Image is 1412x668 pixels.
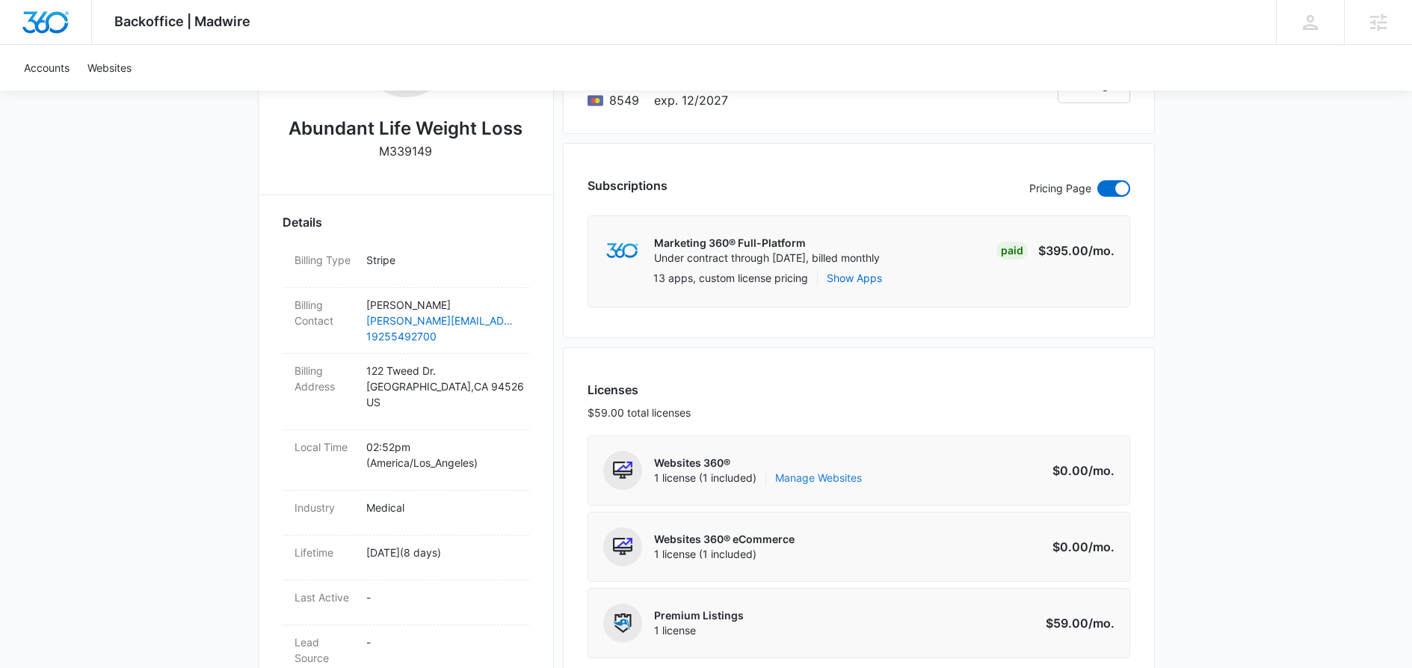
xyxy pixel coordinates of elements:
[283,430,529,491] div: Local Time02:52pm (America/Los_Angeles)
[1044,462,1115,479] p: $0.00
[366,328,517,344] a: 19255492700
[827,270,882,286] button: Show Apps
[1044,614,1115,632] p: $59.00
[295,500,354,515] dt: Industry
[289,115,522,142] h2: Abundant Life Weight Loss
[366,545,517,560] p: [DATE] ( 8 days )
[283,580,529,625] div: Last Active-
[1088,539,1115,554] span: /mo.
[295,545,354,560] dt: Lifetime
[295,439,354,455] dt: Local Time
[366,297,517,313] p: [PERSON_NAME]
[1044,538,1115,556] p: $0.00
[996,242,1028,260] div: Paid
[654,471,862,485] span: 1 license (1 included)
[654,623,744,638] span: 1 license
[366,252,517,268] p: Stripe
[653,270,808,286] p: 13 apps, custom license pricing
[654,236,880,251] p: Marketing 360® Full-Platform
[606,243,638,259] img: marketing360Logo
[654,251,880,266] p: Under contract through [DATE], billed monthly
[654,547,795,562] span: 1 license (1 included)
[588,381,691,399] h3: Licenses
[654,532,795,547] p: Websites 360® eCommerce
[283,354,529,430] div: Billing Address122 Tweed Dr.[GEOGRAPHIC_DATA],CA 94526US
[366,439,517,471] p: 02:52pm ( America/Los_Angeles )
[379,142,432,160] p: M339149
[1038,242,1115,260] p: $395.00
[295,634,354,666] dt: Lead Source
[366,500,517,515] p: Medical
[366,589,517,605] p: -
[283,288,529,354] div: Billing Contact[PERSON_NAME][PERSON_NAME][EMAIL_ADDRESS][DOMAIN_NAME]19255492700
[1088,463,1115,478] span: /mo.
[588,177,668,194] h3: Subscriptions
[295,252,354,268] dt: Billing Type
[1088,243,1115,258] span: /mo.
[283,536,529,580] div: Lifetime[DATE](8 days)
[283,213,322,231] span: Details
[15,45,78,91] a: Accounts
[588,405,691,420] p: $59.00 total licenses
[114,13,250,29] span: Backoffice | Madwire
[366,313,517,328] a: [PERSON_NAME][EMAIL_ADDRESS][DOMAIN_NAME]
[775,471,862,485] a: Manage Websites
[1088,616,1115,631] span: /mo.
[295,297,354,328] dt: Billing Contact
[654,608,744,623] p: Premium Listings
[295,589,354,605] dt: Last Active
[609,91,639,109] span: Mastercard ending with
[283,243,529,288] div: Billing TypeStripe
[654,456,862,471] p: Websites 360®
[283,491,529,536] div: IndustryMedical
[366,363,517,410] p: 122 Tweed Dr. [GEOGRAPHIC_DATA] , CA 94526 US
[78,45,141,91] a: Websites
[295,363,354,394] dt: Billing Address
[1029,180,1091,197] p: Pricing Page
[366,634,517,650] p: -
[654,91,728,109] span: exp. 12/2027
